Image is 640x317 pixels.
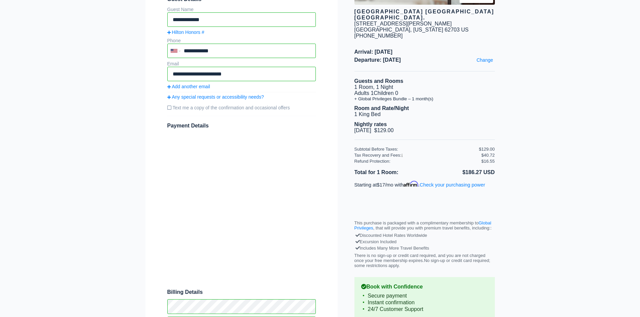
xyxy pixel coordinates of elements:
[361,284,488,290] b: Book with Confidence
[354,220,495,230] p: This purchase is packaged with a complimentary membership to , that will provide you with premium...
[354,258,490,268] span: No sign-up or credit card required; some restrictions apply.
[374,90,398,96] span: Children 0
[361,299,488,306] li: Instant confirmation
[481,159,495,164] div: $16.55
[445,27,460,33] span: 62703
[354,49,495,55] span: Arrival: [DATE]
[354,90,495,96] li: Adults 1
[354,111,495,117] li: 1 King Bed
[354,168,425,177] li: Total for 1 Room:
[167,30,316,35] a: Hilton Honors #
[354,21,452,27] div: [STREET_ADDRESS][PERSON_NAME]
[354,253,495,268] p: There is no sign-up or credit card required, and you are not charged once your free membership ex...
[403,181,418,187] span: Affirm
[167,94,316,100] a: Any special requests or accessibility needs?
[354,105,409,111] b: Room and Rate/Night
[361,293,488,299] li: Secure payment
[354,121,387,127] b: Nightly rates
[481,153,495,158] div: $40.72
[354,181,495,188] p: Starting at /mo with .
[425,168,495,177] li: $186.27 USD
[354,159,481,164] div: Refund Protection:
[168,44,182,57] div: United States: +1
[354,84,495,90] li: 1 Room, 1 Night
[167,123,209,128] span: Payment Details
[167,61,179,66] label: Email
[354,127,394,133] span: [DATE] $129.00
[354,147,479,152] div: Subtotal Before Taxes:
[356,239,493,245] div: Excursion Included
[475,56,495,64] a: Change
[356,232,493,239] div: Discounted Hotel Rates Worldwide
[354,27,412,33] span: [GEOGRAPHIC_DATA],
[167,102,316,113] label: Text me a copy of the confirmation and occasional offers
[354,153,479,158] div: Tax Recovery and Fees:
[167,84,316,89] a: Add another email
[354,57,495,63] span: Departure: [DATE]
[166,131,317,282] iframe: To enrich screen reader interactions, please activate Accessibility in Grammarly extension settings
[377,182,385,188] span: $17
[167,289,316,295] span: Billing Details
[167,38,181,43] label: Phone
[354,33,495,39] div: [PHONE_NUMBER]
[354,194,495,206] iframe: PayPal Message 1
[361,306,488,313] li: 24/7 Customer Support
[356,245,493,251] div: Includes Many More Travel Benefits
[461,27,469,33] span: US
[479,147,495,152] div: $129.00
[354,9,495,21] div: [GEOGRAPHIC_DATA] [GEOGRAPHIC_DATA] [GEOGRAPHIC_DATA].
[167,7,194,12] label: Guest Name
[420,182,485,188] a: Check your purchasing power - Learn more about Affirm Financing (opens in modal)
[354,78,403,84] b: Guests and Rooms
[413,27,443,33] span: [US_STATE]
[354,220,492,230] a: Global Privileges
[354,96,495,101] li: + Global Privileges Bundle – 1 month(s)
